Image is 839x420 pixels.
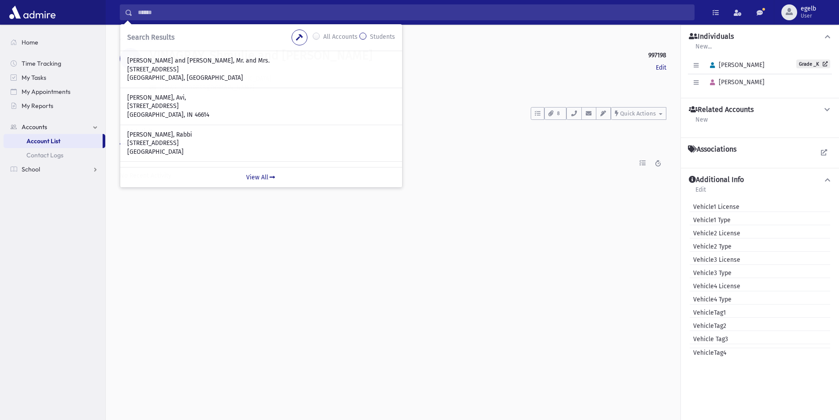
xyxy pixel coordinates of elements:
[690,255,740,264] span: Vehicle3 License
[22,74,46,82] span: My Tasks
[690,348,726,357] span: VehicleTag4
[323,32,358,43] label: All Accounts
[695,41,712,57] a: New...
[688,175,832,185] button: Additional Info
[127,93,395,102] p: [PERSON_NAME], Avi,
[554,110,562,118] span: 8
[127,102,395,111] p: [STREET_ADDRESS]
[4,99,105,113] a: My Reports
[690,308,726,317] span: VehicleTag1
[690,242,732,251] span: Vehicle2 Type
[127,56,395,65] p: [PERSON_NAME] and [PERSON_NAME], Mr. and Mrs.
[127,33,174,41] span: Search Results
[120,120,163,145] a: Activity
[370,32,395,43] label: Students
[689,175,744,185] h4: Additional Info
[4,162,105,176] a: School
[127,139,395,148] p: [STREET_ADDRESS]
[4,85,105,99] a: My Appointments
[801,12,816,19] span: User
[695,115,708,130] a: New
[690,295,732,304] span: Vehicle4 Type
[690,321,726,331] span: VehicleTag2
[695,185,706,201] a: Edit
[656,63,666,72] a: Edit
[690,216,731,225] span: Vehicle1 Type
[22,38,38,46] span: Home
[706,61,765,69] span: [PERSON_NAME]
[127,130,395,139] p: [PERSON_NAME], Rabbi
[796,59,830,68] a: Grade _K
[4,35,105,49] a: Home
[7,4,58,21] img: AdmirePro
[689,32,734,41] h4: Individuals
[688,145,736,154] h4: Associations
[611,107,666,120] button: Quick Actions
[22,102,53,110] span: My Reports
[133,4,694,20] input: Search
[127,111,395,119] p: [GEOGRAPHIC_DATA], IN 46614
[127,65,395,74] p: [STREET_ADDRESS]
[26,151,63,159] span: Contact Logs
[690,282,740,291] span: Vehicle4 License
[801,5,816,12] span: egelb
[706,78,765,86] span: [PERSON_NAME]
[648,51,666,60] strong: 997198
[120,36,152,44] a: Accounts
[127,148,395,156] p: [GEOGRAPHIC_DATA]
[4,71,105,85] a: My Tasks
[4,120,105,134] a: Accounts
[620,110,656,117] span: Quick Actions
[120,48,141,69] div: V
[544,107,566,120] button: 8
[127,74,395,82] p: [GEOGRAPHIC_DATA], [GEOGRAPHIC_DATA]
[22,123,47,131] span: Accounts
[690,229,740,238] span: Vehicle2 License
[120,167,402,187] a: View All
[4,134,103,148] a: Account List
[690,202,739,212] span: Vehicle1 License
[690,268,732,278] span: Vehicle3 Type
[4,56,105,71] a: Time Tracking
[120,35,152,48] nav: breadcrumb
[688,32,832,41] button: Individuals
[22,88,70,96] span: My Appointments
[26,137,60,145] span: Account List
[689,105,754,115] h4: Related Accounts
[22,165,40,173] span: School
[22,59,61,67] span: Time Tracking
[690,335,728,344] span: Vehicle Tag3
[4,148,105,162] a: Contact Logs
[120,172,171,179] span: No Recent Activity
[688,105,832,115] button: Related Accounts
